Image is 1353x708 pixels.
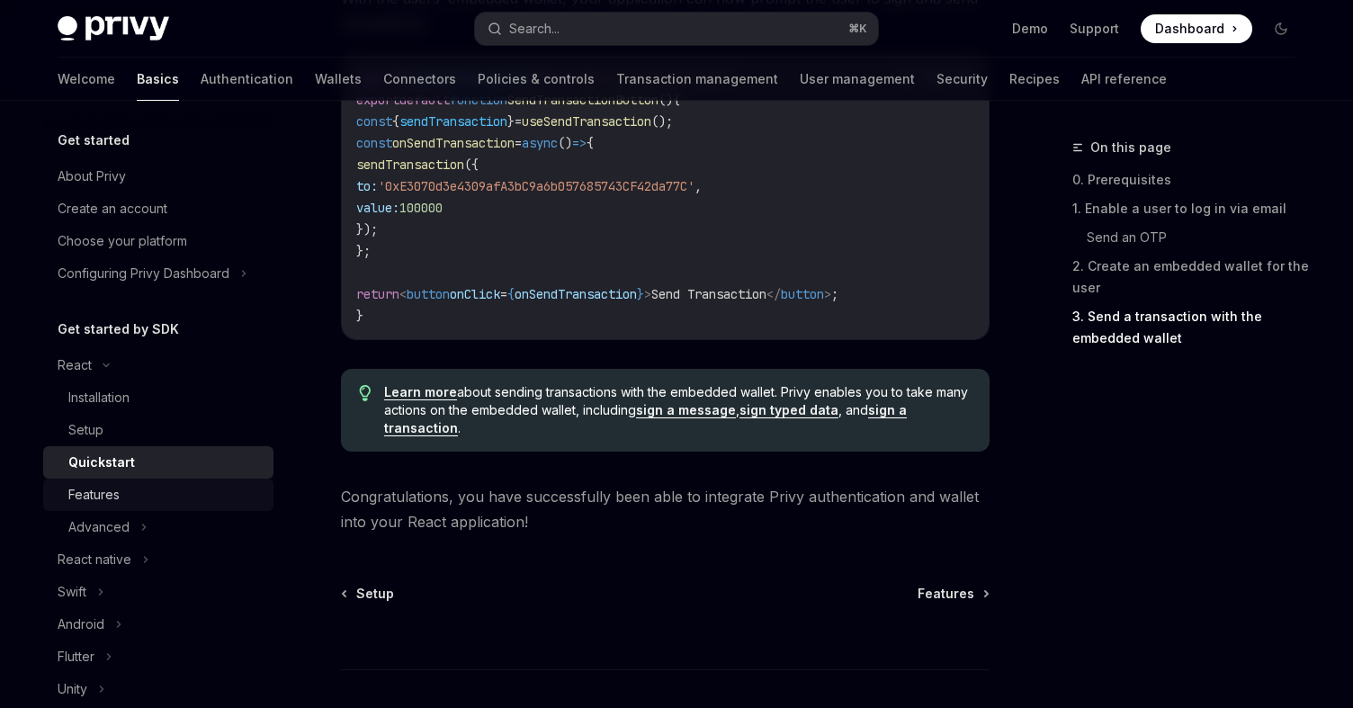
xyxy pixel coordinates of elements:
div: Choose your platform [58,230,187,252]
span: = [515,113,522,130]
span: = [500,286,507,302]
span: Dashboard [1155,20,1224,38]
div: Flutter [58,646,94,668]
span: < [399,286,407,302]
a: User management [800,58,915,101]
div: Search... [509,18,560,40]
span: to: [356,178,378,194]
span: { [587,135,594,151]
button: Configuring Privy Dashboard [43,257,273,290]
a: 2. Create an embedded wallet for the user [1072,252,1310,302]
span: Setup [356,585,394,603]
a: Basics [137,58,179,101]
button: Toggle dark mode [1267,14,1295,43]
span: = [515,135,522,151]
button: Advanced [43,511,273,543]
span: ⌘ K [848,22,867,36]
a: Choose your platform [43,225,273,257]
span: useSendTransaction [522,113,651,130]
span: return [356,286,399,302]
span: (); [651,113,673,130]
a: Send an OTP [1072,223,1310,252]
span: value: [356,200,399,216]
span: about sending transactions with the embedded wallet. Privy enables you to take many actions on th... [384,383,972,437]
a: 1. Enable a user to log in via email [1072,194,1310,223]
a: Features [43,479,273,511]
span: sendTransaction [399,113,507,130]
a: Support [1070,20,1119,38]
div: Android [58,614,104,635]
button: Search...⌘K [475,13,878,45]
a: Features [918,585,988,603]
a: Authentication [201,58,293,101]
span: async [522,135,558,151]
button: Unity [43,673,273,705]
span: , [694,178,702,194]
div: Configuring Privy Dashboard [58,263,229,284]
a: Security [936,58,988,101]
a: API reference [1081,58,1167,101]
a: 0. Prerequisites [1072,166,1310,194]
span: } [637,286,644,302]
span: } [507,113,515,130]
span: </ [766,286,781,302]
a: Quickstart [43,446,273,479]
button: Swift [43,576,273,608]
span: onClick [450,286,500,302]
span: > [824,286,831,302]
button: React [43,349,273,381]
div: Swift [58,581,86,603]
h5: Get started by SDK [58,318,179,340]
span: Congratulations, you have successfully been able to integrate Privy authentication and wallet int... [341,484,990,534]
svg: Tip [359,385,372,401]
span: On this page [1090,137,1171,158]
span: Send Transaction [651,286,766,302]
span: onSendTransaction [392,135,515,151]
a: Wallets [315,58,362,101]
a: Demo [1012,20,1048,38]
span: 100000 [399,200,443,216]
a: Installation [43,381,273,414]
div: Quickstart [68,452,135,473]
a: Learn more [384,384,457,400]
span: button [781,286,824,302]
a: Policies & controls [478,58,595,101]
a: Dashboard [1141,14,1252,43]
a: Create an account [43,193,273,225]
div: Create an account [58,198,167,220]
span: const [356,113,392,130]
button: Android [43,608,273,641]
img: dark logo [58,16,169,41]
a: About Privy [43,160,273,193]
div: Unity [58,678,87,700]
a: 3. Send a transaction with the embedded wallet [1072,302,1310,353]
a: Setup [343,585,394,603]
div: About Privy [58,166,126,187]
a: Connectors [383,58,456,101]
span: { [392,113,399,130]
span: }); [356,221,378,237]
a: sign a message [636,402,736,418]
button: React native [43,543,273,576]
span: const [356,135,392,151]
span: { [507,286,515,302]
a: Setup [43,414,273,446]
div: Setup [68,419,103,441]
a: Welcome [58,58,115,101]
span: ({ [464,157,479,173]
span: onSendTransaction [515,286,637,302]
span: Features [918,585,974,603]
button: Flutter [43,641,273,673]
span: } [356,308,363,324]
span: () [558,135,572,151]
div: Features [68,484,120,506]
span: sendTransaction [356,157,464,173]
span: '0xE3070d3e4309afA3bC9a6b057685743CF42da77C' [378,178,694,194]
div: Advanced [68,516,130,538]
a: Transaction management [616,58,778,101]
span: ; [831,286,838,302]
h5: Get started [58,130,130,151]
a: Recipes [1009,58,1060,101]
span: button [407,286,450,302]
a: sign typed data [739,402,838,418]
